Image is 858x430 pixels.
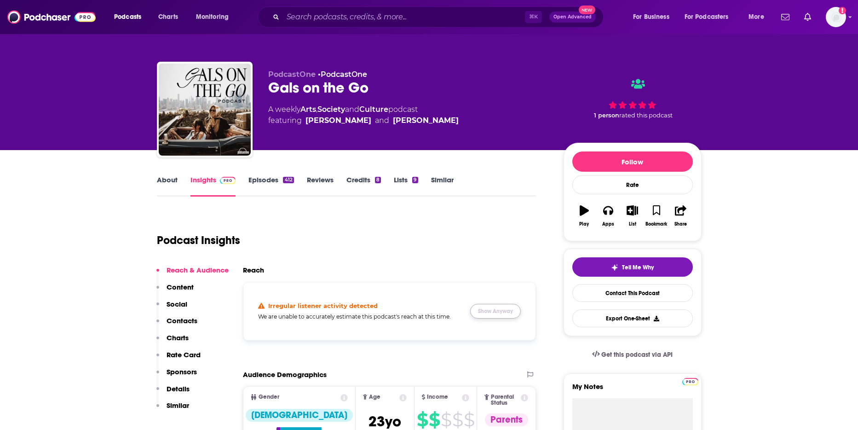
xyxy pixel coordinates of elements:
span: More [749,11,764,23]
a: Contact This Podcast [572,284,693,302]
p: Similar [167,401,189,410]
a: Charts [152,10,184,24]
button: open menu [679,10,742,24]
span: Charts [158,11,178,23]
button: Share [668,199,692,232]
button: Show Anyway [470,304,521,319]
div: A weekly podcast [268,104,459,126]
button: Export One-Sheet [572,309,693,327]
div: [DEMOGRAPHIC_DATA] [246,409,353,422]
a: Pro website [682,377,698,385]
p: Social [167,300,187,308]
button: tell me why sparkleTell Me Why [572,257,693,277]
button: Social [156,300,187,317]
span: rated this podcast [619,112,673,119]
a: Danielle Carolan [305,115,371,126]
button: Open AdvancedNew [549,12,596,23]
span: Tell Me Why [622,264,654,271]
img: tell me why sparkle [611,264,618,271]
label: My Notes [572,382,693,398]
span: featuring [268,115,459,126]
a: Similar [431,175,454,197]
a: Arts [300,105,316,114]
a: Brooke Miccio [393,115,459,126]
img: Gals on the Go [159,64,251,156]
span: Podcasts [114,11,141,23]
div: Share [674,221,687,227]
button: Content [156,283,194,300]
button: Play [572,199,596,232]
button: Details [156,384,190,401]
span: , [316,105,317,114]
p: Reach & Audience [167,266,229,274]
button: Follow [572,151,693,172]
button: open menu [108,10,153,24]
span: $ [464,413,474,427]
button: open menu [742,10,776,24]
span: $ [429,413,440,427]
button: Similar [156,401,189,418]
span: $ [417,413,428,427]
span: $ [441,413,451,427]
span: For Business [633,11,669,23]
span: ⌘ K [525,11,542,23]
a: Culture [359,105,388,114]
p: Rate Card [167,350,201,359]
h1: Podcast Insights [157,233,240,247]
div: Search podcasts, credits, & more... [266,6,612,28]
h4: Irregular listener activity detected [268,302,378,309]
a: InsightsPodchaser Pro [190,175,236,197]
button: Charts [156,333,189,350]
button: Apps [596,199,620,232]
span: and [375,115,389,126]
button: open menu [627,10,681,24]
a: Episodes412 [248,175,294,197]
button: open menu [190,10,241,24]
span: $ [452,413,463,427]
div: 9 [412,177,418,183]
a: About [157,175,178,197]
span: PodcastOne [268,70,316,79]
svg: Add a profile image [839,7,846,14]
a: Get this podcast via API [585,343,680,366]
span: New [579,6,595,14]
a: Show notifications dropdown [777,9,793,25]
h2: Reach [243,266,264,274]
span: Logged in as mijal [826,7,846,27]
button: Bookmark [645,199,668,232]
a: PodcastOne [321,70,367,79]
span: • [318,70,367,79]
button: Reach & Audience [156,266,229,283]
span: and [345,105,359,114]
p: Contacts [167,316,197,325]
input: Search podcasts, credits, & more... [283,10,525,24]
a: Show notifications dropdown [800,9,815,25]
p: Content [167,283,194,291]
p: Details [167,384,190,393]
span: Get this podcast via API [601,351,673,359]
h5: We are unable to accurately estimate this podcast's reach at this time. [258,313,463,320]
div: Play [579,221,589,227]
span: For Podcasters [685,11,729,23]
p: Sponsors [167,367,197,376]
img: Podchaser - Follow, Share and Rate Podcasts [7,8,96,26]
div: Bookmark [645,221,667,227]
p: Charts [167,333,189,342]
span: 1 person [594,112,619,119]
img: Podchaser Pro [220,177,236,184]
span: Parental Status [491,394,519,406]
div: Parents [485,413,528,426]
a: Credits8 [346,175,381,197]
a: Reviews [307,175,334,197]
span: Income [427,394,448,400]
button: List [620,199,644,232]
img: Podchaser Pro [682,378,698,385]
img: User Profile [826,7,846,27]
div: 412 [283,177,294,183]
div: 8 [375,177,381,183]
span: Monitoring [196,11,229,23]
a: Society [317,105,345,114]
button: Rate Card [156,350,201,367]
